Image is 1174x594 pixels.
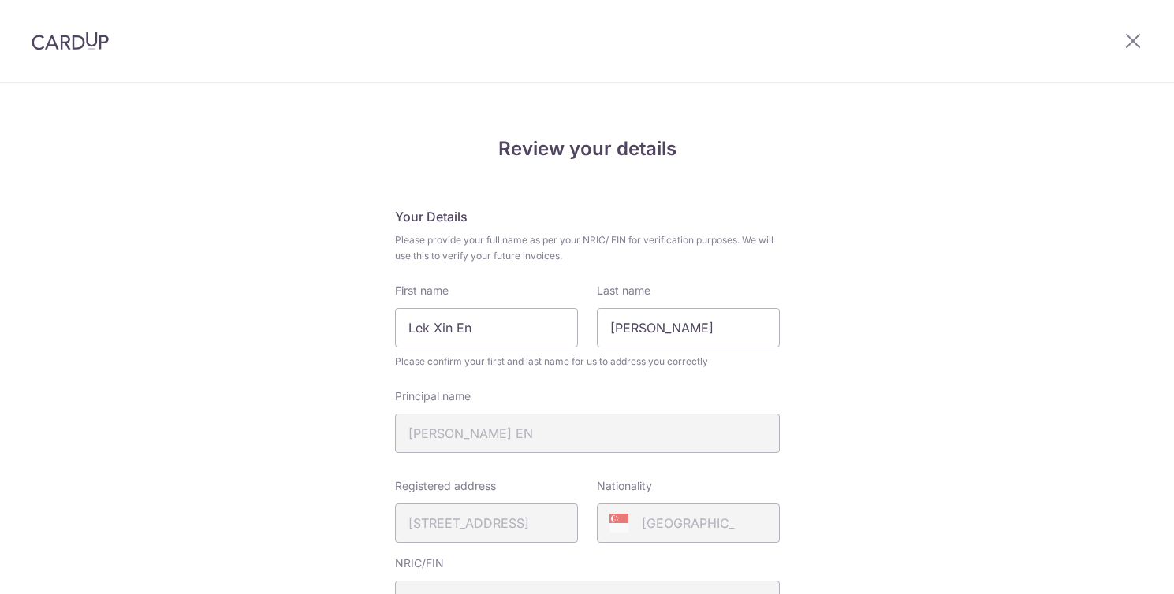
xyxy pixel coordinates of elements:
label: Nationality [597,478,652,494]
input: Last name [597,308,780,347]
label: Registered address [395,478,496,494]
span: Please confirm your first and last name for us to address you correctly [395,354,780,369]
input: First Name [395,308,578,347]
h5: Your Details [395,207,780,226]
h4: Review your details [395,135,780,163]
label: NRIC/FIN [395,555,444,571]
label: Last name [597,283,650,299]
span: Please provide your full name as per your NRIC/ FIN for verification purposes. We will use this t... [395,232,780,264]
label: Principal name [395,388,471,404]
label: First name [395,283,449,299]
img: CardUp [32,32,109,50]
